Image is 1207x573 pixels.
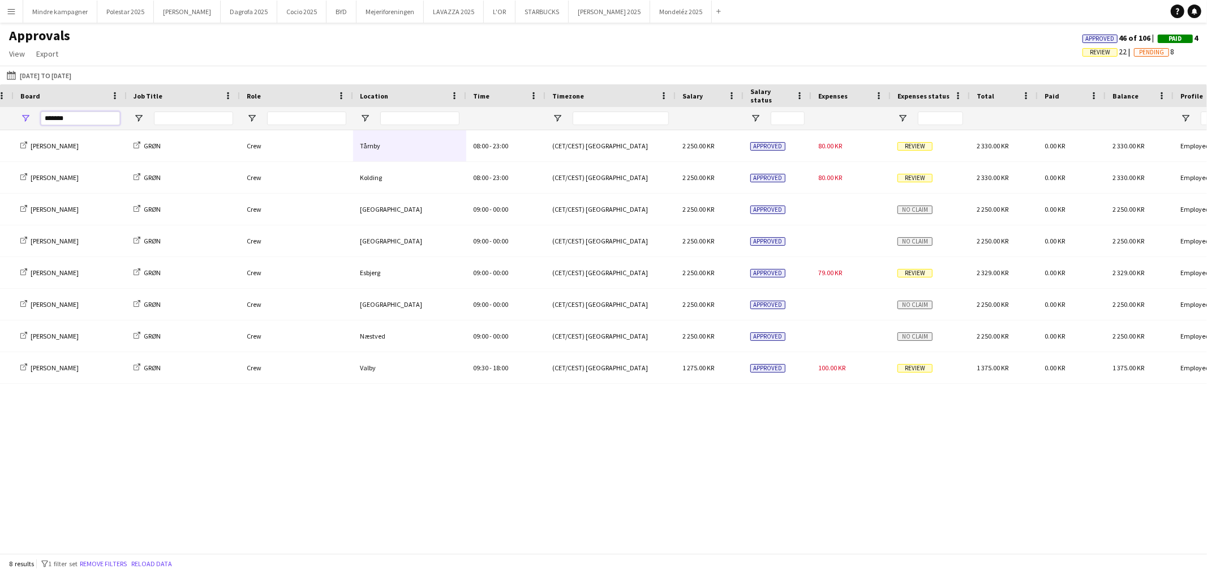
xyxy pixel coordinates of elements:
[489,237,492,245] span: -
[484,1,516,23] button: L'OR
[5,46,29,61] a: View
[1045,300,1065,309] span: 0.00 KR
[134,173,161,182] a: GRØN
[1045,268,1065,277] span: 0.00 KR
[545,162,676,193] div: (CET/CEST) [GEOGRAPHIC_DATA]
[134,300,161,309] a: GRØN
[1045,332,1065,340] span: 0.00 KR
[1045,173,1065,182] span: 0.00 KR
[23,1,97,23] button: Mindre kampagner
[240,130,353,161] div: Crew
[493,237,508,245] span: 00:00
[682,142,714,150] span: 2 250.00 KR
[1090,49,1110,56] span: Review
[31,237,79,245] span: [PERSON_NAME]
[977,237,1008,245] span: 2 250.00 KR
[9,49,25,59] span: View
[545,320,676,352] div: (CET/CEST) [GEOGRAPHIC_DATA]
[134,268,161,277] a: GRØN
[1045,142,1065,150] span: 0.00 KR
[360,92,388,100] span: Location
[353,225,466,256] div: [GEOGRAPHIC_DATA]
[897,332,933,341] span: No claim
[134,364,161,372] a: GRØN
[489,332,492,340] span: -
[134,92,162,100] span: Job Title
[897,269,933,277] span: Review
[473,142,488,150] span: 08:00
[818,173,842,182] span: 80.00 KR
[650,1,712,23] button: Mondeléz 2025
[277,1,327,23] button: Cocio 2025
[977,364,1008,372] span: 1 375.00 KR
[682,92,703,100] span: Salary
[31,173,79,182] span: [PERSON_NAME]
[493,142,508,150] span: 23:00
[897,237,933,246] span: No claim
[144,364,161,372] span: GRØN
[1083,33,1158,43] span: 46 of 106
[353,130,466,161] div: Tårnby
[516,1,569,23] button: STARBUCKS
[1112,300,1144,309] span: 2 250.00 KR
[473,300,488,309] span: 09:00
[473,173,488,182] span: 08:00
[750,237,785,246] span: Approved
[977,332,1008,340] span: 2 250.00 KR
[240,289,353,320] div: Crew
[682,364,714,372] span: 1 275.00 KR
[682,205,714,213] span: 2 250.00 KR
[977,300,1008,309] span: 2 250.00 KR
[682,332,714,340] span: 2 250.00 KR
[1139,49,1164,56] span: Pending
[682,173,714,182] span: 2 250.00 KR
[771,112,805,125] input: Salary status Filter Input
[682,237,714,245] span: 2 250.00 KR
[134,205,161,213] a: GRØN
[31,300,79,309] span: [PERSON_NAME]
[1112,237,1144,245] span: 2 250.00 KR
[353,257,466,288] div: Esbjerg
[1112,364,1144,372] span: 1 375.00 KR
[1134,46,1174,57] span: 8
[353,289,466,320] div: [GEOGRAPHIC_DATA]
[20,205,79,213] a: [PERSON_NAME]
[240,162,353,193] div: Crew
[918,112,963,125] input: Expenses status Filter Input
[750,269,785,277] span: Approved
[380,112,459,125] input: Location Filter Input
[545,225,676,256] div: (CET/CEST) [GEOGRAPHIC_DATA]
[1086,35,1115,42] span: Approved
[473,237,488,245] span: 09:00
[1045,237,1065,245] span: 0.00 KR
[154,1,221,23] button: [PERSON_NAME]
[356,1,424,23] button: Mejeriforeningen
[552,92,584,100] span: Timezone
[20,173,79,182] a: [PERSON_NAME]
[545,352,676,383] div: (CET/CEST) [GEOGRAPHIC_DATA]
[1112,205,1144,213] span: 2 250.00 KR
[240,225,353,256] div: Crew
[493,364,508,372] span: 18:00
[493,205,508,213] span: 00:00
[134,142,161,150] a: GRØN
[353,352,466,383] div: Valby
[144,237,161,245] span: GRØN
[20,237,79,245] a: [PERSON_NAME]
[31,142,79,150] span: [PERSON_NAME]
[493,173,508,182] span: 23:00
[221,1,277,23] button: Dagrofa 2025
[48,559,78,568] span: 1 filter set
[897,174,933,182] span: Review
[569,1,650,23] button: [PERSON_NAME] 2025
[1169,35,1182,42] span: Paid
[267,112,346,125] input: Role Filter Input
[144,300,161,309] span: GRØN
[977,205,1008,213] span: 2 250.00 KR
[977,142,1008,150] span: 2 330.00 KR
[750,364,785,373] span: Approved
[897,142,933,151] span: Review
[20,300,79,309] a: [PERSON_NAME]
[353,320,466,352] div: Næstved
[144,142,161,150] span: GRØN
